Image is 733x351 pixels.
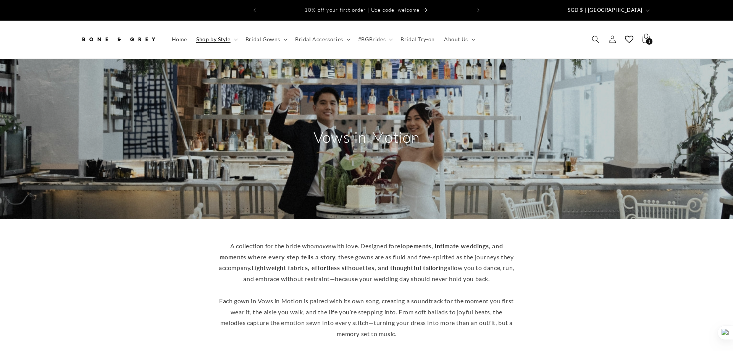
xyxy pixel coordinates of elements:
[648,38,651,45] span: 1
[305,7,420,13] span: 10% off your first order | Use code: welcome
[396,31,439,47] a: Bridal Try-on
[77,28,160,51] a: Bone and Grey Bridal
[358,36,386,43] span: #BGBrides
[246,3,263,18] button: Previous announcement
[294,127,439,147] h2: Vows in Motion
[568,6,643,14] span: SGD $ | [GEOGRAPHIC_DATA]
[444,36,468,43] span: About Us
[314,242,332,249] em: moves
[192,31,241,47] summary: Shop by Style
[354,31,396,47] summary: #BGBrides
[196,36,231,43] span: Shop by Style
[245,36,280,43] span: Bridal Gowns
[241,31,291,47] summary: Bridal Gowns
[563,3,653,18] button: SGD $ | [GEOGRAPHIC_DATA]
[400,36,435,43] span: Bridal Try-on
[80,31,157,48] img: Bone and Grey Bridal
[252,264,447,271] strong: Lightweight fabrics, effortless silhouettes, and thoughtful tailoring
[439,31,478,47] summary: About Us
[470,3,487,18] button: Next announcement
[587,31,604,48] summary: Search
[295,36,343,43] span: Bridal Accessories
[167,31,192,47] a: Home
[220,242,503,260] strong: elopements, intimate weddings, and moments where every step tells a story
[291,31,354,47] summary: Bridal Accessories
[172,36,187,43] span: Home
